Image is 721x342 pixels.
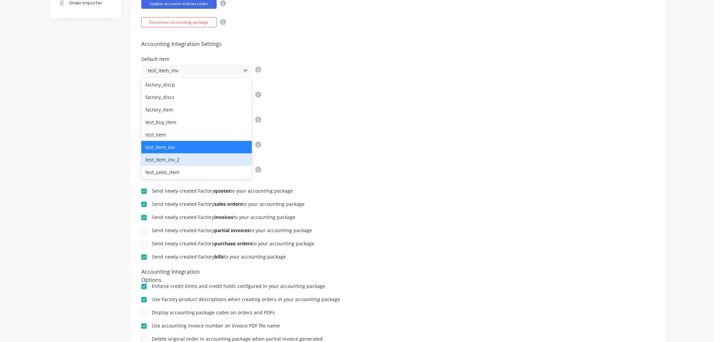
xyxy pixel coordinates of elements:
div: Use accounting invoice number on Invoice PDF file name [152,323,280,328]
div: test_sales_item [141,166,252,178]
div: Send newly-created Factory to your accounting package [152,189,293,193]
div: factory_item [141,103,252,116]
div: Send newly-created Factory to your accounting package [152,254,286,259]
div: Send newly-created Factory to your accounting package [152,241,314,246]
div: test_buy_item [141,116,252,128]
div: Send newly-created Factory to your accounting package [152,202,305,206]
div: Send newly-created Factory to your accounting package [152,215,295,220]
b: purchase orders [214,240,252,247]
b: partial invoices [214,227,250,234]
div: Display accounting package codes on orders and PDFs [152,310,275,315]
b: sales orders [214,201,242,207]
h5: Accounting Integration Settings [141,41,655,47]
button: Disconnect accounting package [141,17,217,27]
div: Default item [141,57,261,62]
div: Delete original order in accounting package when partial invoice generated [152,337,323,341]
b: bills [214,253,224,260]
div: test_item [141,128,252,141]
div: Use Factory product descriptions when creating orders in your accounting package [152,297,340,302]
div: test_item_inv [141,141,252,153]
b: invoices [214,214,233,220]
b: quotes [214,188,231,194]
div: factory_discp [141,78,252,91]
div: Accounting Integration Options [141,268,221,277]
div: factory_discs [141,91,252,103]
div: Enforce credit limits and credit holds configured in your accounting package [152,284,325,289]
div: Send newly-created Factory to your accounting package [152,228,312,233]
div: test_item_inv_2 [141,153,252,166]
